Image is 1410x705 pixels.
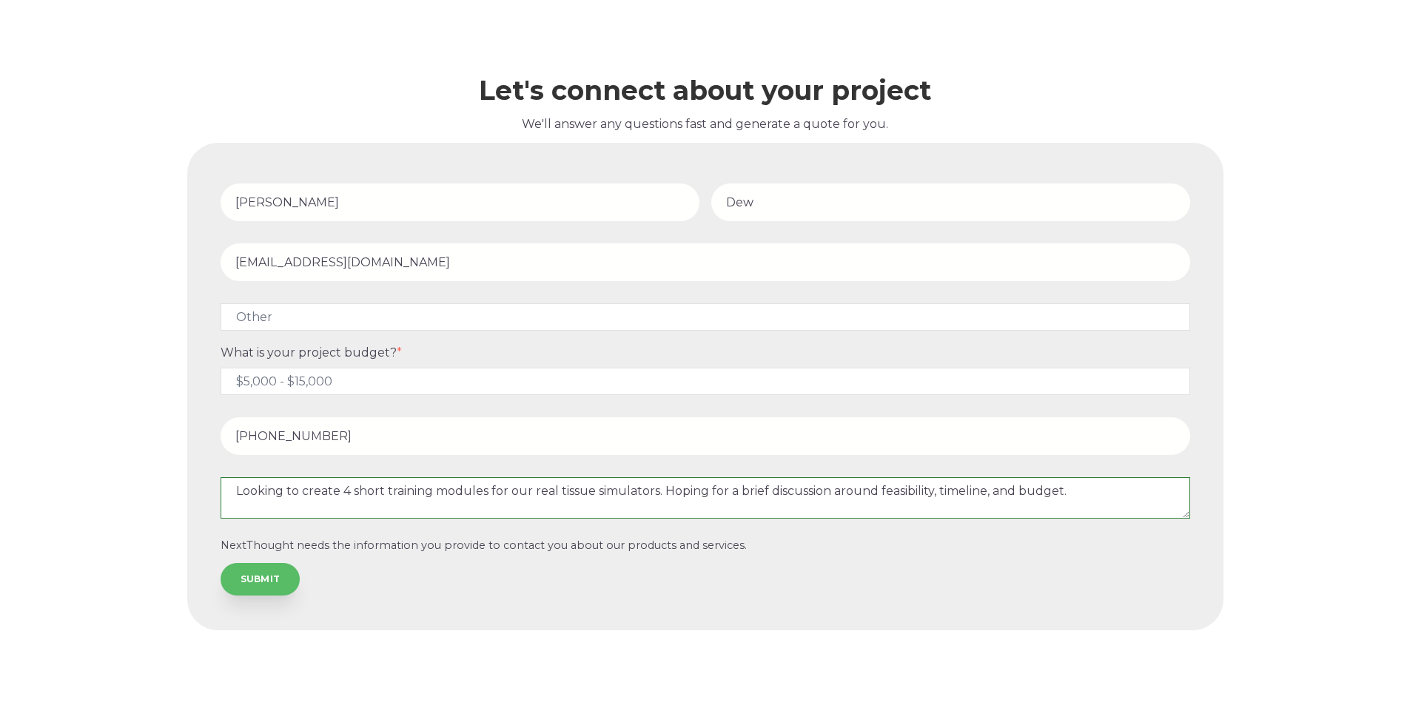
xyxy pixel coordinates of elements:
input: Phone number* [221,417,1190,455]
input: Email Address* [221,243,1190,281]
input: First Name* [221,183,699,221]
textarea: Looking to create 4 short training modules for our real tissue simulators. Hoping for a brief dis... [221,477,1190,519]
input: Last Name* [711,183,1190,221]
p: NextThought needs the information you provide to contact you about our products and services. [221,539,1190,552]
p: We'll answer any questions fast and generate a quote for you. [187,115,1223,134]
span: What is your project budget? [221,345,397,360]
input: SUBMIT [221,563,301,596]
h2: Let's connect about your project [187,75,1223,106]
